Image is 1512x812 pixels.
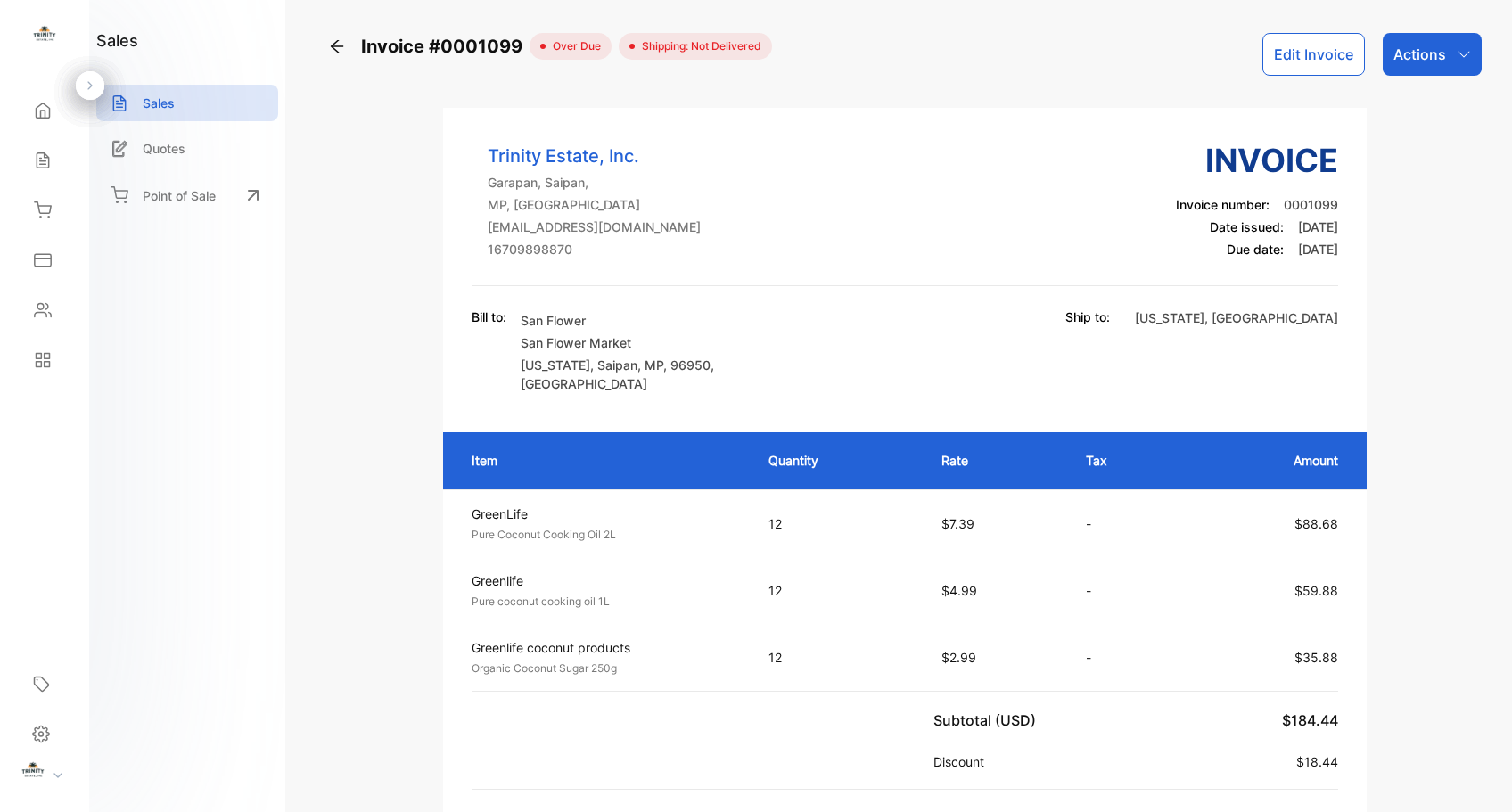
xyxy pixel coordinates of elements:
[1204,310,1338,325] span: , [GEOGRAPHIC_DATA]
[96,176,278,215] a: Point of Sale
[143,94,175,112] p: Sales
[472,638,736,657] p: Greenlife coconut products
[1086,514,1165,533] p: -
[1065,308,1110,326] p: Ship to:
[1383,33,1482,76] button: Actions
[637,357,663,373] span: , MP
[521,357,590,373] span: [US_STATE]
[768,451,906,470] p: Quantity
[488,217,701,236] p: [EMAIL_ADDRESS][DOMAIN_NAME]
[933,709,1043,731] p: Subtotal (USD)
[521,311,726,330] p: San Flower
[1284,197,1338,212] span: 0001099
[1262,33,1365,76] button: Edit Invoice
[1227,242,1284,257] span: Due date:
[472,571,736,590] p: Greenlife
[488,143,701,169] p: Trinity Estate, Inc.
[488,240,701,258] p: 16709898870
[361,33,530,60] span: Invoice #0001099
[1298,242,1338,257] span: [DATE]
[1282,711,1338,729] span: $184.44
[1393,44,1446,65] p: Actions
[472,594,736,610] p: Pure coconut cooking oil 1L
[96,85,278,121] a: Sales
[941,583,977,598] span: $4.99
[488,195,701,214] p: MP, [GEOGRAPHIC_DATA]
[96,130,278,167] a: Quotes
[1201,451,1338,470] p: Amount
[590,357,637,373] span: , Saipan
[1176,197,1270,212] span: Invoice number:
[1176,136,1338,185] h3: Invoice
[472,527,736,543] p: Pure Coconut Cooking Oil 2L
[96,29,138,53] h1: sales
[1135,310,1204,325] span: [US_STATE]
[1296,754,1338,769] span: $18.44
[635,38,761,54] span: Shipping: Not Delivered
[546,38,601,54] span: over due
[488,173,701,192] p: Garapan, Saipan,
[31,23,58,50] img: logo
[663,357,711,373] span: , 96950
[143,139,185,158] p: Quotes
[472,660,736,677] p: Organic Coconut Sugar 250g
[941,451,1049,470] p: Rate
[472,451,733,470] p: Item
[1298,219,1338,234] span: [DATE]
[1086,581,1165,600] p: -
[768,514,906,533] p: 12
[941,516,974,531] span: $7.39
[933,752,991,771] p: Discount
[1294,516,1338,531] span: $88.68
[768,648,906,667] p: 12
[521,333,726,352] p: San Flower Market
[941,650,976,665] span: $2.99
[1210,219,1284,234] span: Date issued:
[472,308,506,326] p: Bill to:
[768,581,906,600] p: 12
[1086,648,1165,667] p: -
[1294,583,1338,598] span: $59.88
[1086,451,1165,470] p: Tax
[20,759,46,786] img: profile
[1294,650,1338,665] span: $35.88
[472,504,736,523] p: GreenLife
[143,186,216,205] p: Point of Sale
